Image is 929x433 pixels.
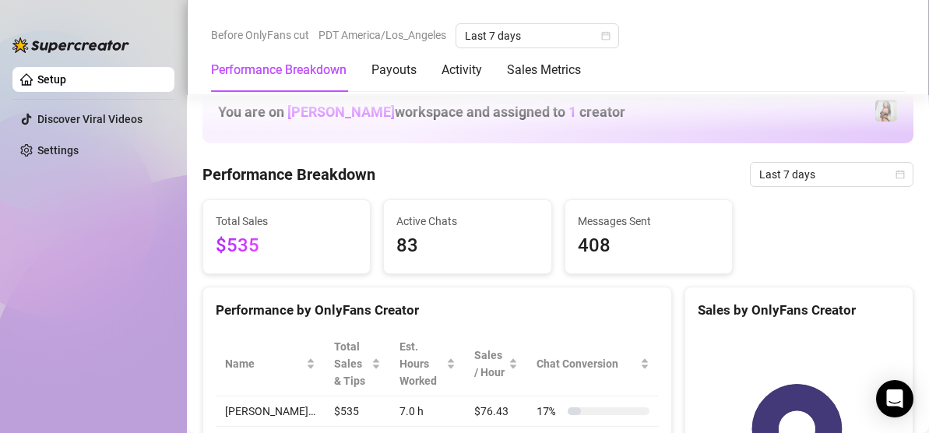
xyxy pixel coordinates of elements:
[202,164,375,185] h4: Performance Breakdown
[37,144,79,157] a: Settings
[12,37,129,53] img: logo-BBDzfeDw.svg
[216,213,357,230] span: Total Sales
[876,380,913,417] div: Open Intercom Messenger
[325,332,390,396] th: Total Sales & Tips
[578,213,720,230] span: Messages Sent
[507,61,581,79] div: Sales Metrics
[37,73,66,86] a: Setup
[465,332,528,396] th: Sales / Hour
[325,396,390,427] td: $535
[527,332,659,396] th: Chat Conversion
[334,338,368,389] span: Total Sales & Tips
[896,170,905,179] span: calendar
[211,61,347,79] div: Performance Breakdown
[216,332,325,396] th: Name
[371,61,417,79] div: Payouts
[465,396,528,427] td: $76.43
[759,163,904,186] span: Last 7 days
[216,231,357,261] span: $535
[225,355,303,372] span: Name
[601,31,611,40] span: calendar
[578,231,720,261] span: 408
[37,113,143,125] a: Discover Viral Videos
[216,396,325,427] td: [PERSON_NAME]…
[211,23,309,47] span: Before OnlyFans cut
[318,23,446,47] span: PDT America/Los_Angeles
[396,213,538,230] span: Active Chats
[875,100,897,121] img: Kendra (@kendralust)
[399,338,442,389] div: Est. Hours Worked
[537,355,637,372] span: Chat Conversion
[216,300,659,321] div: Performance by OnlyFans Creator
[537,403,561,420] span: 17 %
[218,104,625,121] h1: You are on workspace and assigned to creator
[442,61,482,79] div: Activity
[465,24,610,48] span: Last 7 days
[698,300,900,321] div: Sales by OnlyFans Creator
[568,104,576,120] span: 1
[396,231,538,261] span: 83
[390,396,464,427] td: 7.0 h
[474,347,506,381] span: Sales / Hour
[287,104,395,120] span: [PERSON_NAME]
